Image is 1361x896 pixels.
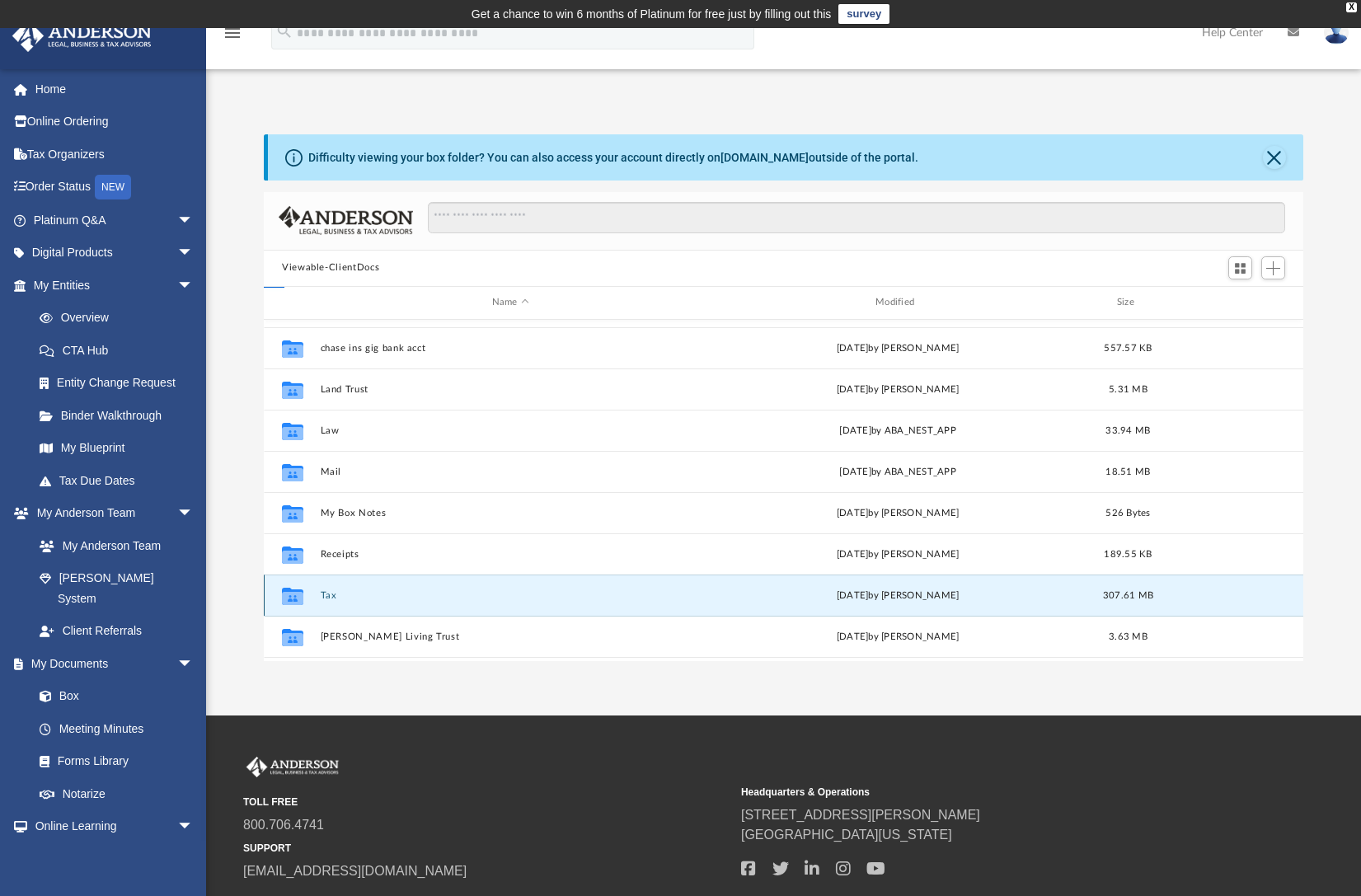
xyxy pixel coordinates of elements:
[707,295,1088,310] div: Modified
[428,202,1285,233] input: Search files and folders
[177,497,210,531] span: arrow_drop_down
[23,302,218,335] a: Overview
[1324,21,1349,45] img: User Pic
[321,425,701,435] button: Law
[95,175,131,199] div: NEW
[177,204,210,237] span: arrow_drop_down
[320,295,701,310] div: Name
[1346,2,1357,12] div: close
[1096,295,1162,310] div: Size
[23,334,218,367] a: CTA Hub
[12,73,218,106] a: Home
[472,4,832,24] div: Get a chance to win 6 months of Platinum for free just by filling out this
[12,171,218,204] a: Order StatusNEW
[7,20,157,52] img: Anderson Advisors Platinum Portal
[23,745,202,778] a: Forms Library
[23,562,210,615] a: [PERSON_NAME] System
[1109,631,1147,640] span: 3.63 MB
[708,340,1088,355] div: [DATE] by [PERSON_NAME]
[1103,590,1153,599] span: 307.61 MB
[12,810,210,843] a: Online Learningarrow_drop_down
[321,631,701,641] button: [PERSON_NAME] Living Trust
[12,497,210,530] a: My Anderson Teamarrow_drop_down
[177,810,210,844] span: arrow_drop_down
[708,423,1088,438] div: [DATE] by ABA_NEST_APP
[1104,343,1152,352] span: 557.57 KB
[12,204,218,237] a: Platinum Q&Aarrow_drop_down
[23,529,202,562] a: My Anderson Team
[243,757,342,778] img: Anderson Advisors Platinum Portal
[275,22,293,40] i: search
[321,548,701,559] button: Receipts
[1105,467,1150,476] span: 18.51 MB
[23,367,218,400] a: Entity Change Request
[243,841,730,856] small: SUPPORT
[1228,256,1253,279] button: Switch to Grid View
[23,399,218,432] a: Binder Walkthrough
[23,615,210,648] a: Client Referrals
[708,464,1088,479] div: [DATE] by ABA_NEST_APP
[223,23,242,43] i: menu
[223,31,242,43] a: menu
[12,106,218,138] a: Online Ordering
[12,269,218,302] a: My Entitiesarrow_drop_down
[741,785,1227,800] small: Headquarters & Operations
[321,589,701,600] button: Tax
[720,151,809,164] a: [DOMAIN_NAME]
[23,712,210,745] a: Meeting Minutes
[321,507,701,518] button: My Box Notes
[23,777,210,810] a: Notarize
[308,149,918,167] div: Difficulty viewing your box folder? You can also access your account directly on outside of the p...
[177,647,210,681] span: arrow_drop_down
[1261,256,1286,279] button: Add
[1263,146,1286,169] button: Close
[1105,425,1150,434] span: 33.94 MB
[23,432,210,465] a: My Blueprint
[741,828,952,842] a: [GEOGRAPHIC_DATA][US_STATE]
[12,647,210,680] a: My Documentsarrow_drop_down
[1105,508,1150,517] span: 526 Bytes
[177,269,210,303] span: arrow_drop_down
[838,4,889,24] a: survey
[1168,295,1284,310] div: id
[12,237,218,270] a: Digital Productsarrow_drop_down
[282,260,379,275] button: Viewable-ClientDocs
[708,588,1088,603] div: [DATE] by [PERSON_NAME]
[1104,549,1152,558] span: 189.55 KB
[708,547,1088,561] div: [DATE] by [PERSON_NAME]
[12,138,218,171] a: Tax Organizers
[264,320,1303,661] div: grid
[1109,384,1147,393] span: 5.31 MB
[23,464,218,497] a: Tax Due Dates
[708,629,1088,644] div: [DATE] by [PERSON_NAME]
[708,382,1088,396] div: [DATE] by [PERSON_NAME]
[271,295,312,310] div: id
[243,795,730,809] small: TOLL FREE
[321,466,701,476] button: Mail
[708,505,1088,520] div: [DATE] by [PERSON_NAME]
[177,237,210,270] span: arrow_drop_down
[23,680,202,713] a: Box
[321,383,701,394] button: Land Trust
[243,864,467,878] a: [EMAIL_ADDRESS][DOMAIN_NAME]
[741,808,980,822] a: [STREET_ADDRESS][PERSON_NAME]
[321,342,701,353] button: chase ins gig bank acct
[243,818,324,832] a: 800.706.4741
